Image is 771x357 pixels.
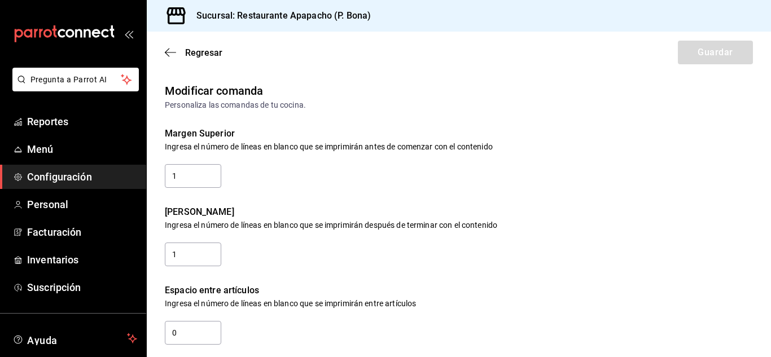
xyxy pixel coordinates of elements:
span: Pregunta a Parrot AI [30,74,121,86]
h3: Sucursal: Restaurante Apapacho (P. Bona) [187,9,371,23]
div: Ingresa el número de líneas en blanco que se imprimirán después de terminar con el contenido [165,221,753,229]
div: Modificar comanda [165,82,263,99]
span: Regresar [185,47,222,58]
div: Ingresa el número de líneas en blanco que se imprimirán antes de comenzar con el contenido [165,143,753,151]
span: Configuración [27,169,137,184]
div: Margen Superior [165,129,753,138]
button: Pregunta a Parrot AI [12,68,139,91]
div: Ingresa el número de líneas en blanco que se imprimirán entre artículos [165,299,753,307]
div: Espacio entre artículos [165,286,753,295]
div: Personaliza las comandas de tu cocina. [165,99,753,111]
span: Reportes [27,114,137,129]
span: Ayuda [27,332,122,345]
button: Regresar [165,47,222,58]
button: open_drawer_menu [124,29,133,38]
span: Personal [27,197,137,212]
span: Suscripción [27,280,137,295]
span: Inventarios [27,252,137,267]
span: Menú [27,142,137,157]
span: Facturación [27,224,137,240]
div: [PERSON_NAME] [165,208,753,217]
a: Pregunta a Parrot AI [8,82,139,94]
